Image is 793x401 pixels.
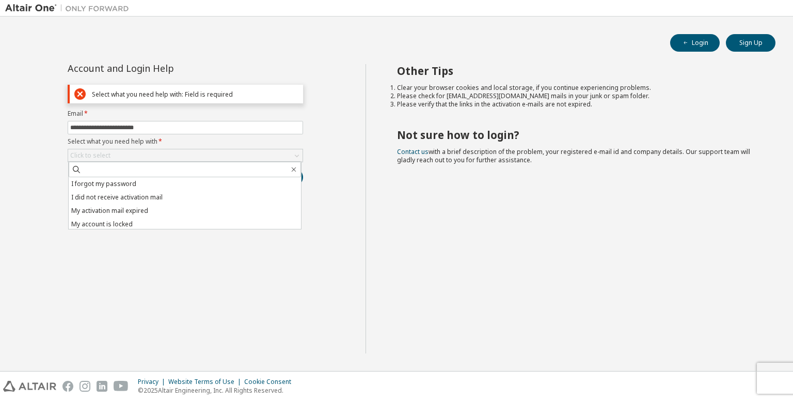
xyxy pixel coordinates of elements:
[92,90,298,98] div: Select what you need help with: Field is required
[138,386,297,395] p: © 2025 Altair Engineering, Inc. All Rights Reserved.
[397,128,757,142] h2: Not sure how to login?
[68,137,303,146] label: Select what you need help with
[114,381,129,392] img: youtube.svg
[5,3,134,13] img: Altair One
[68,64,256,72] div: Account and Login Help
[726,34,775,52] button: Sign Up
[69,177,301,191] li: I forgot my password
[397,92,757,100] li: Please check for [EMAIL_ADDRESS][DOMAIN_NAME] mails in your junk or spam folder.
[397,64,757,78] h2: Other Tips
[68,110,303,118] label: Email
[97,381,107,392] img: linkedin.svg
[397,100,757,109] li: Please verify that the links in the activation e-mails are not expired.
[68,149,303,162] div: Click to select
[3,381,56,392] img: altair_logo.svg
[168,378,244,386] div: Website Terms of Use
[70,151,110,160] div: Click to select
[138,378,168,386] div: Privacy
[397,147,750,164] span: with a brief description of the problem, your registered e-mail id and company details. Our suppo...
[80,381,90,392] img: instagram.svg
[670,34,720,52] button: Login
[62,381,73,392] img: facebook.svg
[244,378,297,386] div: Cookie Consent
[397,84,757,92] li: Clear your browser cookies and local storage, if you continue experiencing problems.
[397,147,429,156] a: Contact us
